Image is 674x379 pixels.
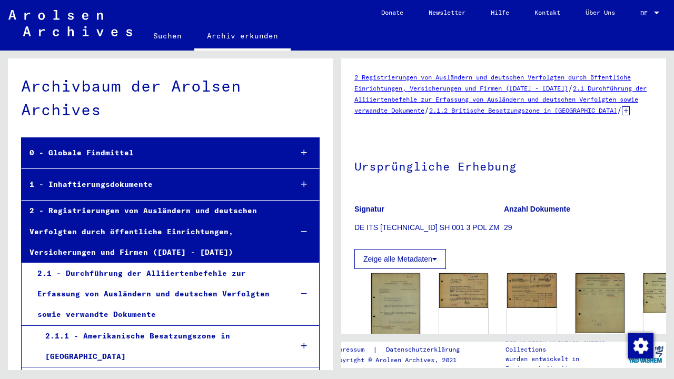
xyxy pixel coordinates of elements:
img: 001.jpg [439,273,488,308]
a: Datenschutzerklärung [378,344,472,355]
a: 2.1 Durchführung der Alliiertenbefehle zur Erfassung von Ausländern und deutschen Verfolgten sowi... [354,84,647,114]
div: Archivbaum der Arolsen Archives [21,74,320,122]
div: 1 - Inhaftierungsdokumente [22,174,284,195]
button: Zeige alle Metadaten [354,249,446,269]
p: wurden entwickelt in Partnerschaft mit [506,354,626,373]
img: 001.jpg [371,273,420,337]
img: 001.jpg [576,273,625,333]
span: DE [640,9,652,17]
a: 2.1.2 Britische Besatzungszone in [GEOGRAPHIC_DATA] [429,106,617,114]
a: Suchen [141,23,194,48]
img: yv_logo.png [626,341,666,367]
a: Archiv erkunden [194,23,291,51]
p: DE ITS [TECHNICAL_ID] SH 001 3 POL ZM [354,222,503,233]
p: 29 [504,222,653,233]
img: Zustimmung ändern [628,333,653,358]
div: 0 - Globale Findmittel [22,143,284,163]
img: 001.jpg [507,273,556,308]
h1: Ursprüngliche Erhebung [354,142,653,188]
a: Impressum [331,344,373,355]
div: 2.1.1 - Amerikanische Besatzungszone in [GEOGRAPHIC_DATA] [37,326,284,367]
p: Copyright © Arolsen Archives, 2021 [331,355,472,365]
b: Signatur [354,205,384,213]
div: 2.1 - Durchführung der Alliiertenbefehle zur Erfassung von Ausländern und deutschen Verfolgten so... [29,263,284,325]
span: / [617,105,622,115]
span: / [424,105,429,115]
a: 2 Registrierungen von Ausländern und deutschen Verfolgten durch öffentliche Einrichtungen, Versic... [354,73,631,92]
div: 2 - Registrierungen von Ausländern und deutschen Verfolgten durch öffentliche Einrichtungen, Vers... [22,201,284,263]
b: Anzahl Dokumente [504,205,570,213]
div: | [331,344,472,355]
span: / [568,83,573,93]
img: Arolsen_neg.svg [8,10,132,36]
p: Die Arolsen Archives Online-Collections [506,335,626,354]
